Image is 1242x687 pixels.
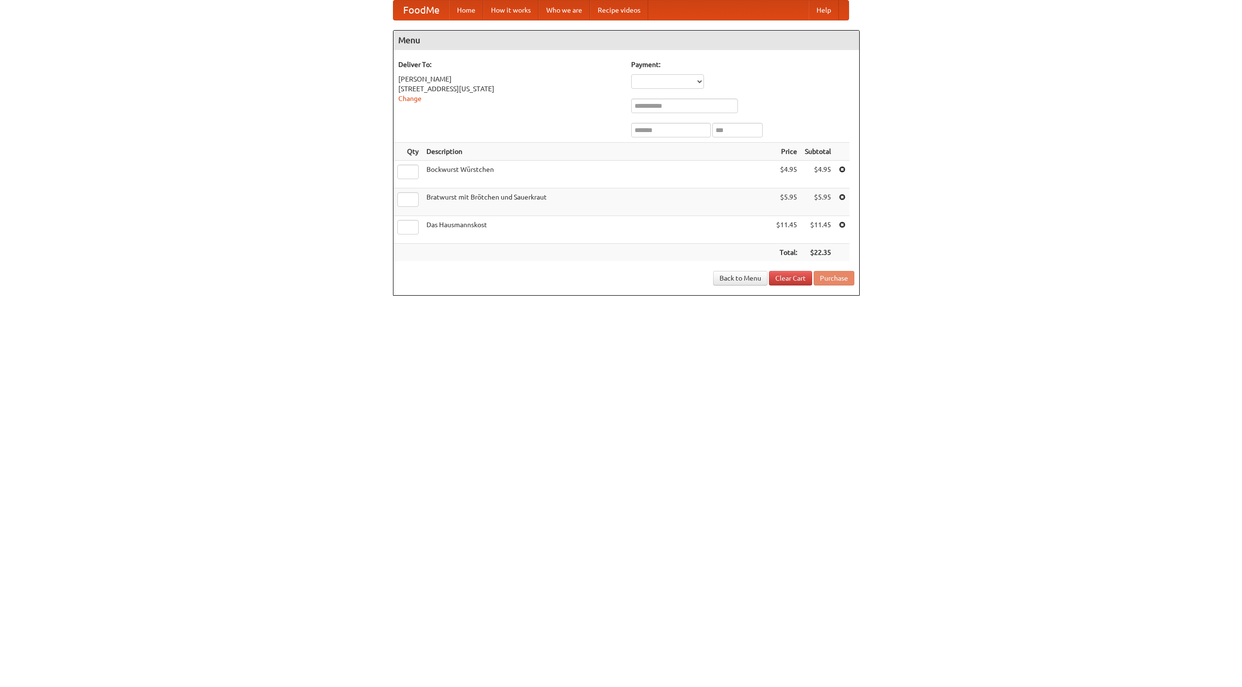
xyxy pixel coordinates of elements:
[772,188,801,216] td: $5.95
[772,143,801,161] th: Price
[423,143,772,161] th: Description
[801,244,835,262] th: $22.35
[801,161,835,188] td: $4.95
[769,271,812,285] a: Clear Cart
[801,143,835,161] th: Subtotal
[713,271,768,285] a: Back to Menu
[398,84,621,94] div: [STREET_ADDRESS][US_STATE]
[423,216,772,244] td: Das Hausmannskost
[539,0,590,20] a: Who we are
[398,60,621,69] h5: Deliver To:
[393,31,859,50] h4: Menu
[483,0,539,20] a: How it works
[801,216,835,244] td: $11.45
[449,0,483,20] a: Home
[809,0,839,20] a: Help
[398,74,621,84] div: [PERSON_NAME]
[772,216,801,244] td: $11.45
[393,143,423,161] th: Qty
[801,188,835,216] td: $5.95
[590,0,648,20] a: Recipe videos
[423,188,772,216] td: Bratwurst mit Brötchen und Sauerkraut
[393,0,449,20] a: FoodMe
[772,244,801,262] th: Total:
[423,161,772,188] td: Bockwurst Würstchen
[814,271,854,285] button: Purchase
[631,60,854,69] h5: Payment:
[398,95,422,102] a: Change
[772,161,801,188] td: $4.95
